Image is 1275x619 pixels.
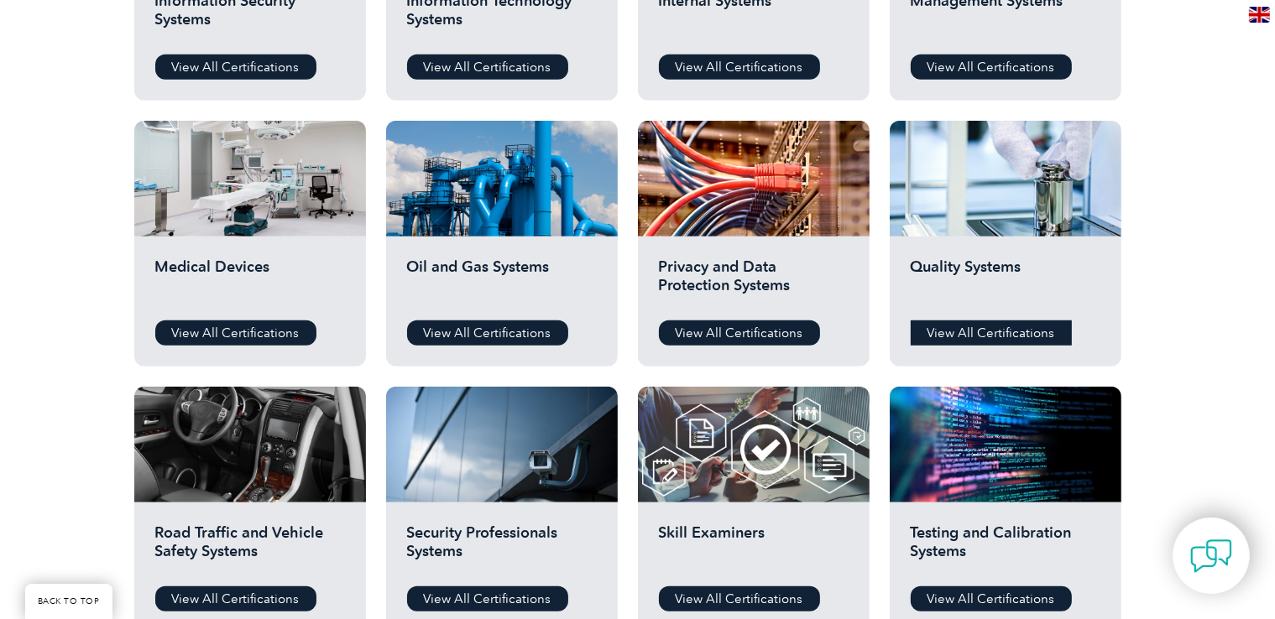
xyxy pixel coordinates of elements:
h2: Privacy and Data Protection Systems [659,257,849,308]
h2: Oil and Gas Systems [407,257,597,308]
a: View All Certifications [911,320,1072,346]
a: View All Certifications [155,320,316,346]
h2: Skill Examiners [659,523,849,574]
a: View All Certifications [155,586,316,611]
a: View All Certifications [659,320,820,346]
h2: Quality Systems [911,257,1100,308]
a: View All Certifications [659,55,820,80]
img: contact-chat.png [1190,535,1232,577]
h2: Medical Devices [155,257,345,308]
a: View All Certifications [407,55,568,80]
a: View All Certifications [155,55,316,80]
h2: Road Traffic and Vehicle Safety Systems [155,523,345,574]
a: View All Certifications [407,586,568,611]
a: View All Certifications [659,586,820,611]
h2: Testing and Calibration Systems [911,523,1100,574]
a: View All Certifications [911,55,1072,80]
img: en [1249,7,1270,23]
a: BACK TO TOP [25,584,112,619]
a: View All Certifications [911,586,1072,611]
a: View All Certifications [407,320,568,346]
h2: Security Professionals Systems [407,523,597,574]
